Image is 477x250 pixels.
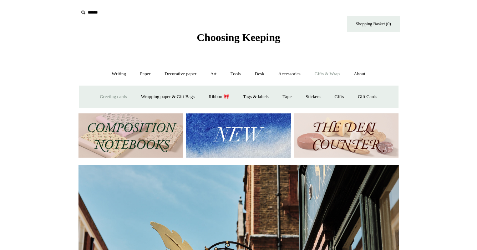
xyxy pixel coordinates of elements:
img: The Deli Counter [294,113,399,158]
a: Ribbon 🎀 [202,87,236,106]
a: Art [204,65,223,83]
a: About [347,65,372,83]
a: Decorative paper [158,65,203,83]
a: Tags & labels [237,87,275,106]
a: Gifts & Wrap [308,65,346,83]
a: Desk [248,65,271,83]
img: 202302 Composition ledgers.jpg__PID:69722ee6-fa44-49dd-a067-31375e5d54ec [78,113,183,158]
a: Greeting cards [93,87,133,106]
a: Shopping Basket (0) [347,16,400,32]
a: Tape [276,87,298,106]
a: Choosing Keeping [197,37,280,42]
a: Tools [224,65,247,83]
a: Wrapping paper & Gift Bags [135,87,201,106]
a: Paper [133,65,157,83]
img: New.jpg__PID:f73bdf93-380a-4a35-bcfe-7823039498e1 [186,113,291,158]
a: Writing [105,65,132,83]
a: Gifts [328,87,350,106]
span: Choosing Keeping [197,31,280,43]
a: Accessories [272,65,307,83]
a: Stickers [299,87,327,106]
a: Gift Cards [351,87,384,106]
